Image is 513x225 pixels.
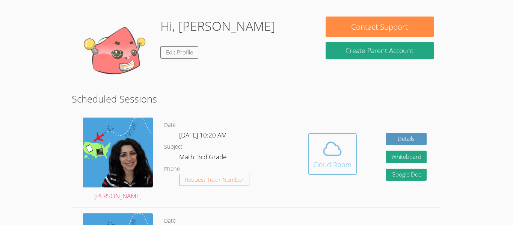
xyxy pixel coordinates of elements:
dd: Math: 3rd Grade [179,152,228,165]
div: Cloud Room [313,159,352,170]
img: air%20tutor%20avatar.png [83,118,153,187]
button: Contact Support [326,17,434,37]
button: Cloud Room [308,133,357,175]
h1: Hi, [PERSON_NAME] [160,17,275,36]
button: Create Parent Account [326,42,434,59]
span: Request Tutor Number [185,177,244,183]
button: Whiteboard [386,151,427,163]
button: Request Tutor Number [179,174,249,186]
a: Details [386,133,427,145]
a: Edit Profile [160,46,199,59]
h2: Scheduled Sessions [72,92,441,106]
a: Google Doc [386,169,427,181]
dt: Date [164,121,176,130]
dt: Subject [164,142,183,152]
img: default.png [79,17,154,92]
a: [PERSON_NAME] [83,118,153,202]
span: [DATE] 10:20 AM [179,131,227,139]
dt: Phone [164,165,180,174]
